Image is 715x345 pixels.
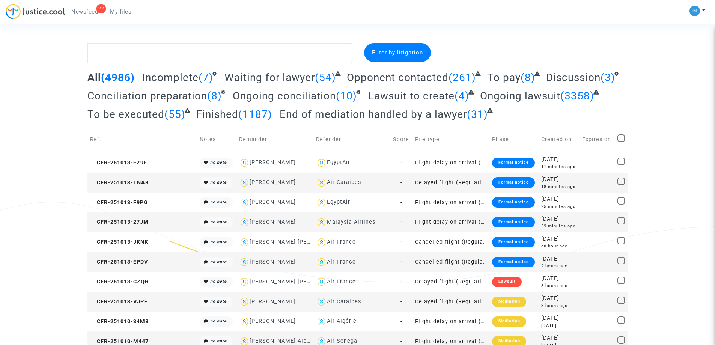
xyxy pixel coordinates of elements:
[412,292,489,312] td: Delayed flight (Regulation EC 261/2004)
[210,160,227,165] i: no note
[492,177,534,188] div: Formal notice
[90,298,148,305] span: CFR-251013-VJPE
[400,259,402,265] span: -
[250,259,296,265] div: [PERSON_NAME]
[400,199,402,206] span: -
[400,279,402,285] span: -
[6,4,65,19] img: jc-logo.svg
[90,239,148,245] span: CFR-251013-JKNK
[480,90,560,102] span: Ongoing lawsuit
[315,71,336,84] span: (54)
[239,276,250,287] img: icon-user.svg
[560,90,594,102] span: (3358)
[250,239,344,245] div: [PERSON_NAME] [PERSON_NAME]
[87,90,207,102] span: Conciliation preparation
[90,338,149,345] span: CFR-251010-M447
[316,157,327,168] img: icon-user.svg
[412,272,489,292] td: Delayed flight (Regulation EC 261/2004)
[601,71,615,84] span: (3)
[239,157,250,168] img: icon-user.svg
[316,276,327,287] img: icon-user.svg
[489,126,539,153] td: Phase
[541,175,577,184] div: [DATE]
[65,6,104,17] a: 22Newsfeed
[250,199,296,205] div: [PERSON_NAME]
[541,263,577,269] div: 2 hours ago
[327,259,356,265] div: Air France
[492,257,534,267] div: Formal notice
[541,155,577,164] div: [DATE]
[239,257,250,268] img: icon-user.svg
[580,126,614,153] td: Expires on
[492,297,526,307] div: Mediation
[492,217,534,227] div: Formal notice
[90,160,147,166] span: CFR-251013-FZ9E
[239,217,250,228] img: icon-user.svg
[539,126,580,153] td: Created on
[87,126,197,153] td: Ref.
[316,217,327,228] img: icon-user.svg
[541,184,577,190] div: 18 minutes ago
[104,6,137,17] a: My files
[250,279,344,285] div: [PERSON_NAME] [PERSON_NAME]
[541,243,577,249] div: an hour ago
[316,237,327,248] img: icon-user.svg
[90,259,148,265] span: CFR-251013-EPDV
[541,303,577,309] div: 3 hours ago
[327,279,356,285] div: Air France
[142,71,199,84] span: Incomplete
[250,338,346,344] div: [PERSON_NAME] Alpha Mamoudou
[492,237,534,247] div: Formal notice
[368,90,455,102] span: Lawsuit to create
[327,179,361,185] div: Air Caraibes
[400,298,402,305] span: -
[90,199,148,206] span: CFR-251013-F9PG
[327,338,359,344] div: Air Senegal
[521,71,535,84] span: (8)
[196,108,238,121] span: Finished
[210,220,227,224] i: no note
[400,338,402,345] span: -
[110,8,131,15] span: My files
[541,283,577,289] div: 3 hours ago
[400,160,402,166] span: -
[316,257,327,268] img: icon-user.svg
[689,6,700,16] img: a105443982b9e25553e3eed4c9f672e7
[327,219,375,225] div: Malaysia Airlines
[238,108,272,121] span: (1187)
[541,223,577,229] div: 39 minutes ago
[327,298,361,305] div: Air Caraibes
[233,90,336,102] span: Ongoing conciliation
[210,279,227,284] i: no note
[412,252,489,272] td: Cancelled flight (Regulation EC 261/2004)
[90,279,149,285] span: CFR-251013-CZQR
[224,71,315,84] span: Waiting for lawyer
[541,255,577,263] div: [DATE]
[87,108,164,121] span: To be executed
[492,158,534,168] div: Formal notice
[210,240,227,244] i: no note
[71,8,98,15] span: Newsfeed
[239,177,250,188] img: icon-user.svg
[316,316,327,327] img: icon-user.svg
[250,159,296,166] div: [PERSON_NAME]
[400,179,402,186] span: -
[327,159,350,166] div: EgyptAir
[327,318,357,324] div: Air Algérie
[96,4,106,13] div: 22
[210,259,227,264] i: no note
[210,200,227,205] i: no note
[87,71,101,84] span: All
[390,126,412,153] td: Score
[316,197,327,208] img: icon-user.svg
[412,312,489,331] td: Flight delay on arrival (outside of EU - Montreal Convention)
[372,49,423,56] span: Filter by litigation
[164,108,185,121] span: (55)
[207,90,222,102] span: (8)
[250,219,296,225] div: [PERSON_NAME]
[400,219,402,225] span: -
[541,322,577,329] div: [DATE]
[250,179,296,185] div: [PERSON_NAME]
[336,90,357,102] span: (10)
[210,319,227,324] i: no note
